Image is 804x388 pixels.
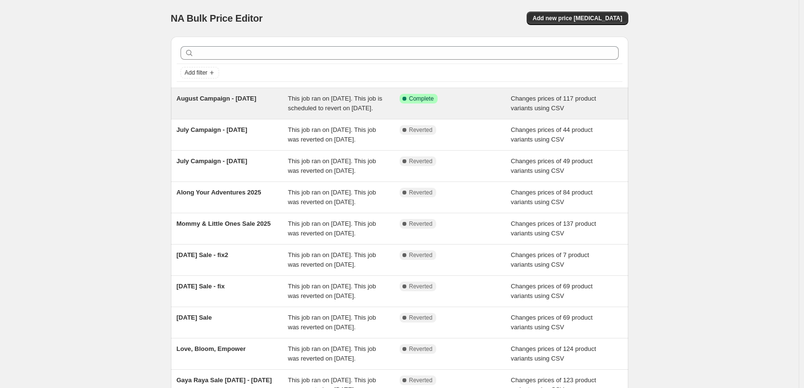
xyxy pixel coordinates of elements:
span: Reverted [409,126,433,134]
span: Reverted [409,283,433,290]
span: Gaya Raya Sale [DATE] - [DATE] [177,376,272,384]
span: Reverted [409,345,433,353]
span: Reverted [409,220,433,228]
span: This job ran on [DATE]. This job was reverted on [DATE]. [288,345,376,362]
span: [DATE] Sale - fix2 [177,251,228,259]
span: Reverted [409,251,433,259]
span: Changes prices of 44 product variants using CSV [511,126,593,143]
span: Changes prices of 69 product variants using CSV [511,314,593,331]
span: Changes prices of 117 product variants using CSV [511,95,596,112]
span: Changes prices of 69 product variants using CSV [511,283,593,299]
span: Add filter [185,69,207,77]
span: Reverted [409,376,433,384]
span: This job ran on [DATE]. This job was reverted on [DATE]. [288,283,376,299]
span: [DATE] Sale - fix [177,283,225,290]
span: Complete [409,95,434,103]
span: This job ran on [DATE]. This job was reverted on [DATE]. [288,251,376,268]
span: Reverted [409,314,433,322]
span: July Campaign - [DATE] [177,126,247,133]
span: July Campaign - [DATE] [177,157,247,165]
span: Add new price [MEDICAL_DATA] [532,14,622,22]
button: Add filter [181,67,219,78]
span: August Campaign - [DATE] [177,95,257,102]
span: Changes prices of 84 product variants using CSV [511,189,593,206]
span: Changes prices of 137 product variants using CSV [511,220,596,237]
span: Changes prices of 49 product variants using CSV [511,157,593,174]
span: Changes prices of 7 product variants using CSV [511,251,589,268]
span: NA Bulk Price Editor [171,13,263,24]
span: [DATE] Sale [177,314,212,321]
span: Reverted [409,157,433,165]
span: Reverted [409,189,433,196]
span: This job ran on [DATE]. This job was reverted on [DATE]. [288,314,376,331]
span: Love, Bloom, Empower [177,345,246,352]
span: Along Your Adventures 2025 [177,189,261,196]
span: This job ran on [DATE]. This job was reverted on [DATE]. [288,126,376,143]
span: This job ran on [DATE]. This job was reverted on [DATE]. [288,157,376,174]
span: Mommy & Little Ones Sale 2025 [177,220,271,227]
span: This job ran on [DATE]. This job is scheduled to revert on [DATE]. [288,95,382,112]
span: Changes prices of 124 product variants using CSV [511,345,596,362]
span: This job ran on [DATE]. This job was reverted on [DATE]. [288,189,376,206]
button: Add new price [MEDICAL_DATA] [527,12,628,25]
span: This job ran on [DATE]. This job was reverted on [DATE]. [288,220,376,237]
